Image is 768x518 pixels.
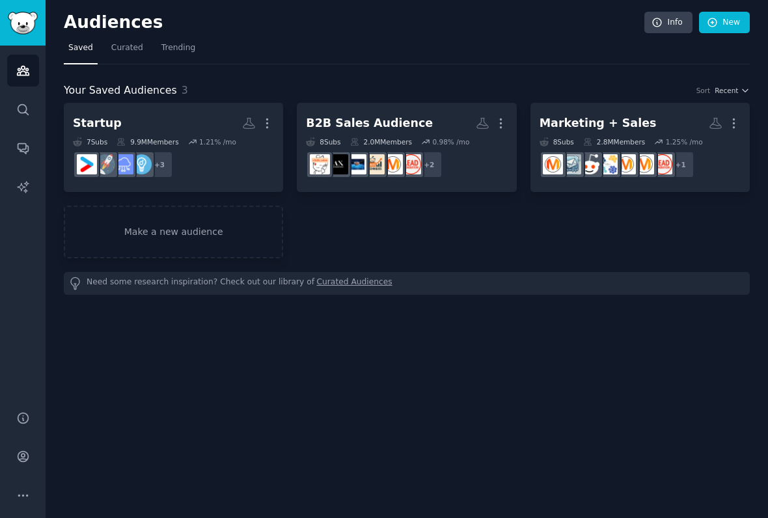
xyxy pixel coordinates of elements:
[616,154,636,174] img: AskMarketing
[696,86,711,95] div: Sort
[415,151,443,178] div: + 2
[543,154,563,174] img: marketing
[634,154,654,174] img: advertising
[350,137,412,146] div: 2.0M Members
[64,83,177,99] span: Your Saved Audiences
[561,154,581,174] img: coldemail
[530,103,750,192] a: Marketing + Sales8Subs2.8MMembers1.25% /mo+1LeadGenerationadvertisingAskMarketingSalesOperationss...
[64,272,750,295] div: Need some research inspiration? Check out our library of
[652,154,672,174] img: LeadGeneration
[306,115,433,131] div: B2B Sales Audience
[64,12,644,33] h2: Audiences
[297,103,516,192] a: B2B Sales Audience8Subs2.0MMembers0.98% /mo+2LeadGenerationmarketingsalestechniquesB_2_B_Selling_...
[346,154,366,174] img: B_2_B_Selling_Tips
[182,84,188,96] span: 3
[64,103,283,192] a: Startup7Subs9.9MMembers1.21% /mo+3EntrepreneurSaaSstartupsstartup
[699,12,750,34] a: New
[540,115,657,131] div: Marketing + Sales
[540,137,574,146] div: 8 Sub s
[583,137,645,146] div: 2.8M Members
[117,137,178,146] div: 9.9M Members
[715,86,738,95] span: Recent
[111,42,143,54] span: Curated
[579,154,599,174] img: sales
[364,154,385,174] img: salestechniques
[383,154,403,174] img: marketing
[68,42,93,54] span: Saved
[666,137,703,146] div: 1.25 % /mo
[432,137,469,146] div: 0.98 % /mo
[73,115,122,131] div: Startup
[64,206,283,258] a: Make a new audience
[107,38,148,64] a: Curated
[113,154,133,174] img: SaaS
[310,154,330,174] img: b2b_sales
[401,154,421,174] img: LeadGeneration
[161,42,195,54] span: Trending
[77,154,97,174] img: startup
[73,137,107,146] div: 7 Sub s
[131,154,152,174] img: Entrepreneur
[64,38,98,64] a: Saved
[667,151,694,178] div: + 1
[306,137,340,146] div: 8 Sub s
[328,154,348,174] img: AcquisitionX
[644,12,693,34] a: Info
[146,151,173,178] div: + 3
[157,38,200,64] a: Trending
[597,154,618,174] img: SalesOperations
[199,137,236,146] div: 1.21 % /mo
[317,277,392,290] a: Curated Audiences
[8,12,38,34] img: GummySearch logo
[715,86,750,95] button: Recent
[95,154,115,174] img: startups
